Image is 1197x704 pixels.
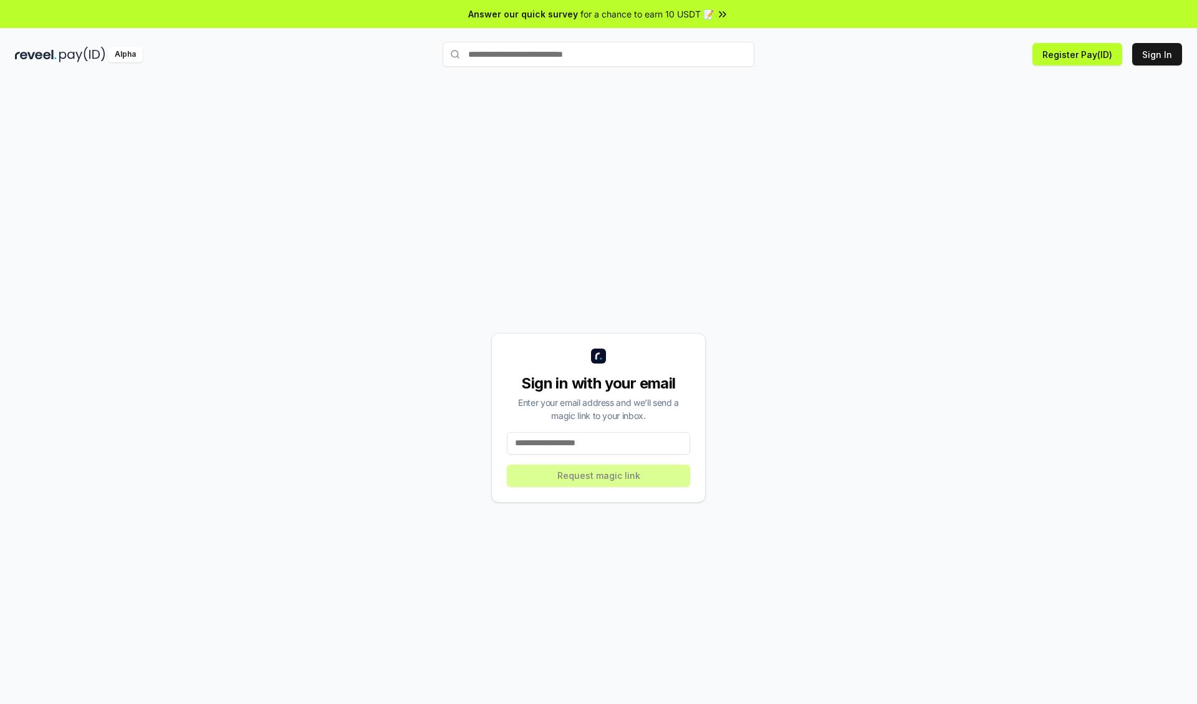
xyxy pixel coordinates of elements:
span: Answer our quick survey [468,7,578,21]
button: Register Pay(ID) [1032,43,1122,65]
span: for a chance to earn 10 USDT 📝 [580,7,714,21]
img: pay_id [59,47,105,62]
img: reveel_dark [15,47,57,62]
div: Alpha [108,47,143,62]
button: Sign In [1132,43,1182,65]
div: Enter your email address and we’ll send a magic link to your inbox. [507,396,690,422]
img: logo_small [591,349,606,364]
div: Sign in with your email [507,374,690,393]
